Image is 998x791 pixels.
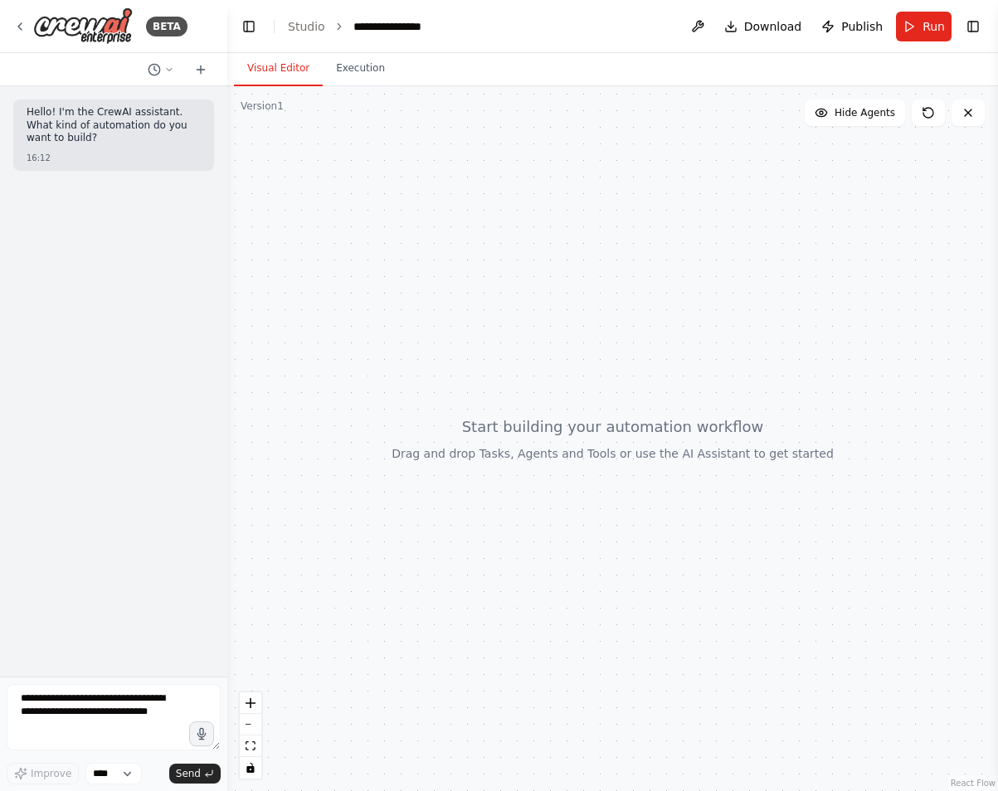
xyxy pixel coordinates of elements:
button: Switch to previous chat [141,60,181,80]
div: React Flow controls [240,692,261,779]
button: Hide left sidebar [237,15,260,38]
span: Publish [841,18,883,35]
div: BETA [146,17,187,36]
span: Improve [31,767,71,780]
span: Send [176,767,201,780]
button: Show right sidebar [961,15,985,38]
div: 16:12 [27,152,201,164]
button: Visual Editor [234,51,323,86]
button: toggle interactivity [240,757,261,779]
button: zoom out [240,714,261,735]
div: Version 1 [241,99,284,113]
button: Improve [7,763,79,784]
span: Run [923,18,945,35]
p: Hello! I'm the CrewAI assistant. What kind of automation do you want to build? [27,106,201,145]
img: Logo [33,7,133,45]
button: zoom in [240,692,261,714]
button: Download [718,12,809,41]
a: React Flow attribution [951,779,996,788]
nav: breadcrumb [288,18,436,35]
a: Studio [288,20,325,33]
button: fit view [240,735,261,757]
button: Hide Agents [805,99,905,126]
button: Send [169,764,221,784]
button: Publish [815,12,889,41]
button: Execution [323,51,398,86]
span: Download [744,18,802,35]
button: Click to speak your automation idea [189,721,214,746]
button: Run [896,12,952,41]
button: Start a new chat [187,60,214,80]
span: Hide Agents [835,106,895,119]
